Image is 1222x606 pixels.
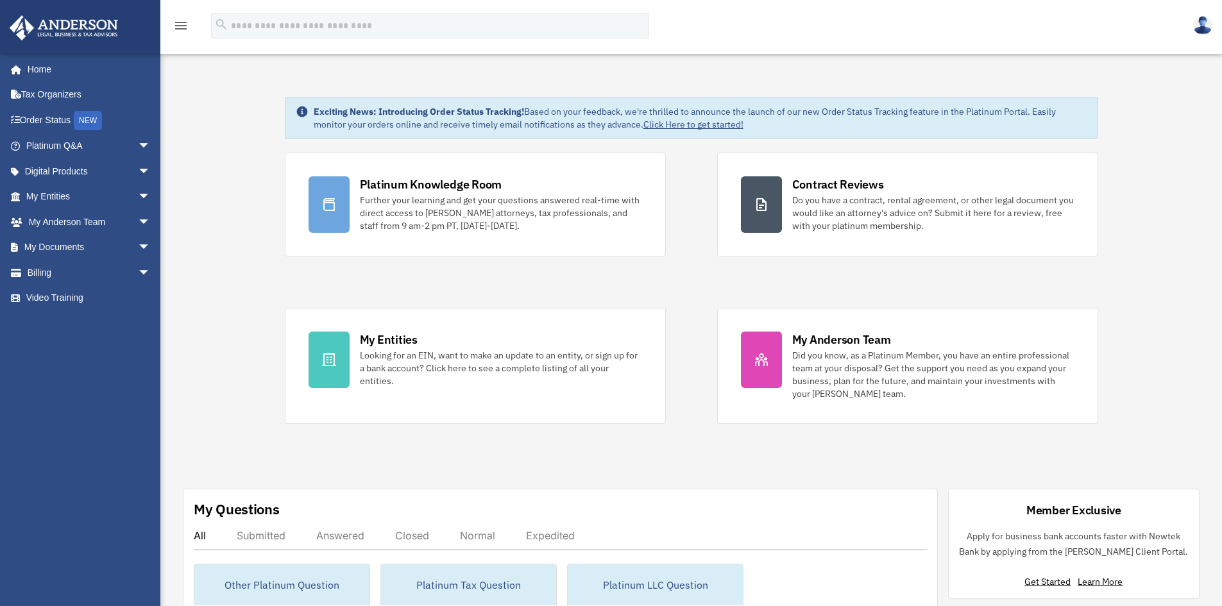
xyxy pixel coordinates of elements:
[138,209,164,235] span: arrow_drop_down
[237,529,285,542] div: Submitted
[314,106,524,117] strong: Exciting News: Introducing Order Status Tracking!
[568,564,743,605] div: Platinum LLC Question
[1078,576,1123,587] a: Learn More
[138,235,164,261] span: arrow_drop_down
[173,18,189,33] i: menu
[194,564,369,605] div: Other Platinum Question
[792,194,1074,232] div: Do you have a contract, rental agreement, or other legal document you would like an attorney's ad...
[9,158,170,184] a: Digital Productsarrow_drop_down
[360,176,502,192] div: Platinum Knowledge Room
[194,529,206,542] div: All
[381,564,556,605] div: Platinum Tax Question
[285,308,666,424] a: My Entities Looking for an EIN, want to make an update to an entity, or sign up for a bank accoun...
[717,308,1098,424] a: My Anderson Team Did you know, as a Platinum Member, you have an entire professional team at your...
[9,107,170,133] a: Order StatusNEW
[959,528,1189,560] p: Apply for business bank accounts faster with Newtek Bank by applying from the [PERSON_NAME] Clien...
[360,332,418,348] div: My Entities
[395,529,429,542] div: Closed
[138,260,164,286] span: arrow_drop_down
[138,133,164,160] span: arrow_drop_down
[1024,576,1076,587] a: Get Started
[792,176,884,192] div: Contract Reviews
[1026,502,1121,518] div: Member Exclusive
[717,153,1098,257] a: Contract Reviews Do you have a contract, rental agreement, or other legal document you would like...
[1193,16,1212,35] img: User Pic
[792,332,891,348] div: My Anderson Team
[194,500,280,519] div: My Questions
[9,209,170,235] a: My Anderson Teamarrow_drop_down
[9,82,170,108] a: Tax Organizers
[214,17,228,31] i: search
[643,119,743,130] a: Click Here to get started!
[173,22,189,33] a: menu
[6,15,122,40] img: Anderson Advisors Platinum Portal
[9,56,164,82] a: Home
[460,529,495,542] div: Normal
[9,133,170,159] a: Platinum Q&Aarrow_drop_down
[9,260,170,285] a: Billingarrow_drop_down
[138,184,164,210] span: arrow_drop_down
[285,153,666,257] a: Platinum Knowledge Room Further your learning and get your questions answered real-time with dire...
[526,529,575,542] div: Expedited
[316,529,364,542] div: Answered
[360,194,642,232] div: Further your learning and get your questions answered real-time with direct access to [PERSON_NAM...
[138,158,164,185] span: arrow_drop_down
[74,111,102,130] div: NEW
[9,184,170,210] a: My Entitiesarrow_drop_down
[9,285,170,311] a: Video Training
[9,235,170,260] a: My Documentsarrow_drop_down
[792,349,1074,400] div: Did you know, as a Platinum Member, you have an entire professional team at your disposal? Get th...
[360,349,642,387] div: Looking for an EIN, want to make an update to an entity, or sign up for a bank account? Click her...
[314,105,1087,131] div: Based on your feedback, we're thrilled to announce the launch of our new Order Status Tracking fe...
